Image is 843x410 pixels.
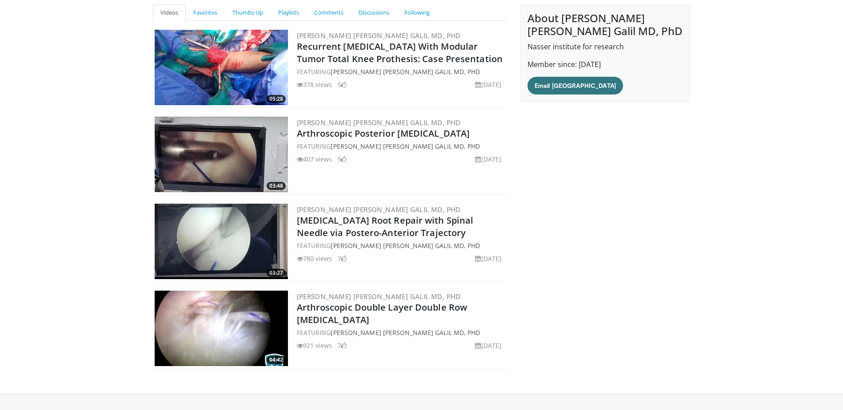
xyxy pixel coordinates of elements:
[527,12,683,38] h4: About [PERSON_NAME] [PERSON_NAME] Galil MD, PhD
[307,4,351,21] a: Comments
[155,30,288,105] img: 03e5a347-0582-483f-844b-4b9d7e9585fe.300x170_q85_crop-smart_upscale.jpg
[155,117,288,192] a: 03:48
[297,142,505,151] div: FEATURING
[297,127,470,139] a: Arthroscopic Posterior [MEDICAL_DATA]
[527,77,623,95] a: Email [GEOGRAPHIC_DATA]
[297,31,461,40] a: [PERSON_NAME] [PERSON_NAME] Galil MD, PhD
[297,67,505,76] div: FEATURING
[155,291,288,366] img: 4ff6b549-aaae-402d-9677-738753951e2e.300x170_q85_crop-smart_upscale.jpg
[297,301,467,326] a: Arthroscopic Double Layer Double Row [MEDICAL_DATA]
[186,4,225,21] a: Favorites
[267,95,286,103] span: 05:28
[297,241,505,250] div: FEATURING
[297,154,332,164] li: 407 views
[155,291,288,366] a: 04:42
[297,205,461,214] a: [PERSON_NAME] [PERSON_NAME] Galil MD, PhD
[297,254,332,263] li: 780 views
[267,182,286,190] span: 03:48
[297,80,332,89] li: 378 views
[155,117,288,192] img: 39caff7f-cd85-47fb-ab22-a3439169d78a.300x170_q85_crop-smart_upscale.jpg
[338,254,347,263] li: 7
[225,4,271,21] a: Thumbs Up
[153,4,186,21] a: Videos
[475,154,501,164] li: [DATE]
[331,142,480,150] a: [PERSON_NAME] [PERSON_NAME] Galil MD, PhD
[475,80,501,89] li: [DATE]
[338,341,347,350] li: 7
[297,328,505,337] div: FEATURING
[331,67,480,76] a: [PERSON_NAME] [PERSON_NAME] Galil MD, PhD
[297,292,461,301] a: [PERSON_NAME] [PERSON_NAME] Galil MD, PhD
[297,341,332,350] li: 921 views
[527,41,683,52] p: Nasser institute for research
[351,4,397,21] a: Discussions
[397,4,437,21] a: Following
[331,328,480,337] a: [PERSON_NAME] [PERSON_NAME] Galil MD, PhD
[155,204,288,279] a: 03:27
[338,80,347,89] li: 5
[155,30,288,105] a: 05:28
[331,241,480,250] a: [PERSON_NAME] [PERSON_NAME] Galil MD, PhD
[267,356,286,364] span: 04:42
[271,4,307,21] a: Playlists
[297,118,461,127] a: [PERSON_NAME] [PERSON_NAME] Galil MD, PhD
[475,254,501,263] li: [DATE]
[527,59,683,70] p: Member since: [DATE]
[338,154,347,164] li: 5
[475,341,501,350] li: [DATE]
[297,214,474,239] a: [MEDICAL_DATA] Root Repair with Spinal Needle via Postero-Anterior Trajectory
[155,204,288,279] img: a362fb8a-f59e-4437-a272-4bf476c7affd.300x170_q85_crop-smart_upscale.jpg
[297,40,503,65] a: Recurrent [MEDICAL_DATA] With Modular Tumor Total Knee Prothesis: Case Presentation
[267,269,286,277] span: 03:27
